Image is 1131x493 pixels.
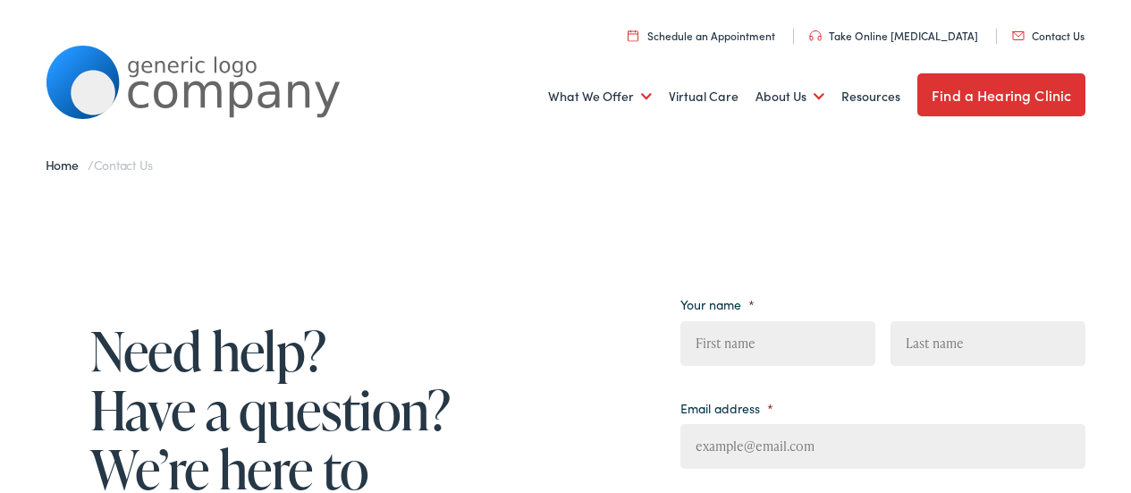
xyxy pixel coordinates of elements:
[94,156,153,174] span: Contact Us
[669,64,739,130] a: Virtual Care
[46,156,153,174] span: /
[890,321,1085,366] input: Last name
[1012,28,1085,43] a: Contact Us
[628,28,775,43] a: Schedule an Appointment
[809,30,822,41] img: utility icon
[680,321,875,366] input: First name
[917,73,1085,116] a: Find a Hearing Clinic
[680,400,773,416] label: Email address
[680,424,1086,469] input: example@email.com
[809,28,978,43] a: Take Online [MEDICAL_DATA]
[548,64,652,130] a: What We Offer
[628,30,638,41] img: utility icon
[46,156,88,174] a: Home
[1012,31,1025,40] img: utility icon
[755,64,824,130] a: About Us
[841,64,900,130] a: Resources
[680,296,755,312] label: Your name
